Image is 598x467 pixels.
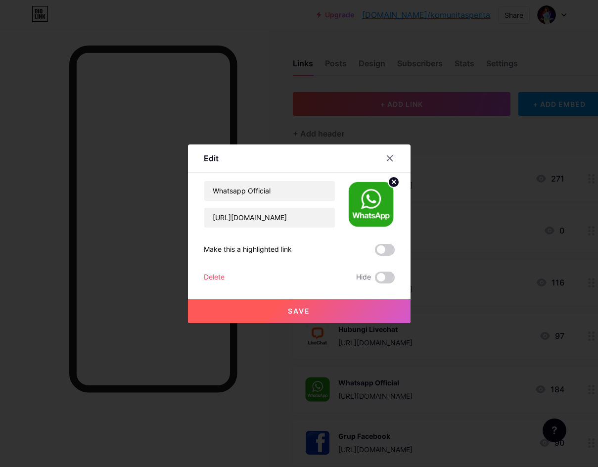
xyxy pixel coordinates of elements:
button: Save [188,299,411,323]
input: Title [204,181,335,201]
input: URL [204,208,335,228]
div: Make this a highlighted link [204,244,292,256]
img: link_thumbnail [347,181,395,228]
div: Delete [204,272,225,283]
div: Edit [204,152,219,164]
span: Hide [356,272,371,283]
span: Save [288,307,310,315]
